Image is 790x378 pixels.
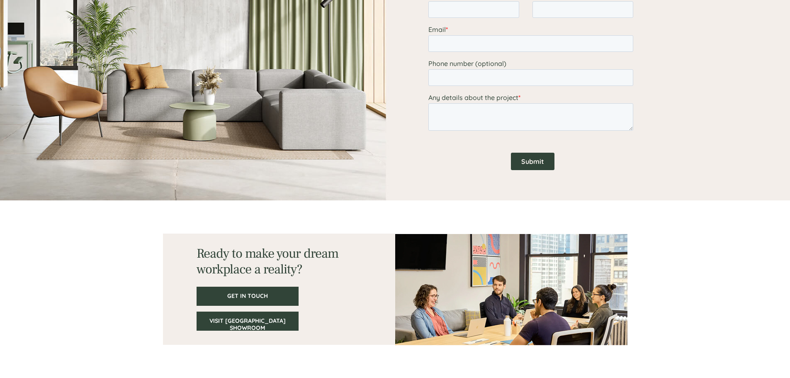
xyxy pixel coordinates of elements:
[197,317,298,332] span: VISIT [GEOGRAPHIC_DATA] SHOWROOM
[197,312,299,331] a: VISIT [GEOGRAPHIC_DATA] SHOWROOM
[197,287,299,306] a: GET IN TOUCH
[197,293,298,300] span: GET IN TOUCH
[197,245,339,278] span: Ready to make your dream workplace a reality?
